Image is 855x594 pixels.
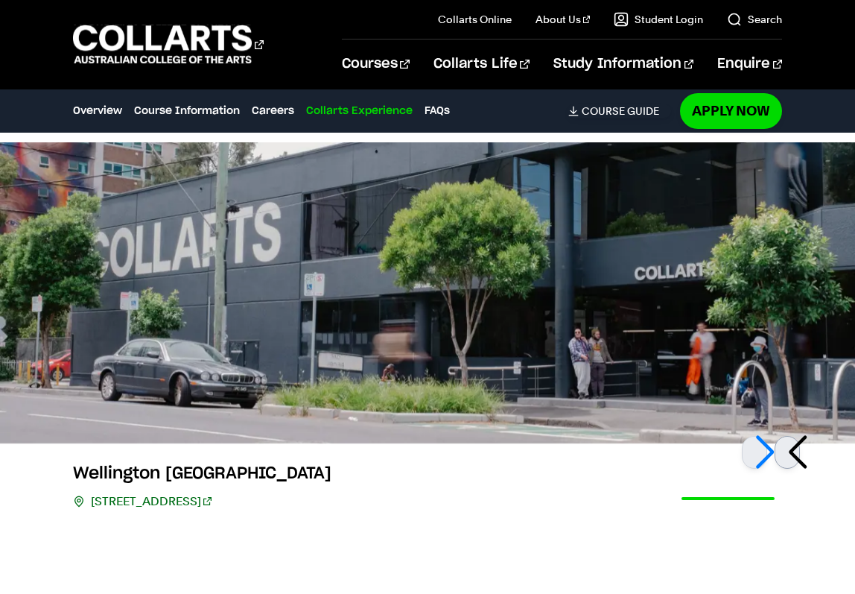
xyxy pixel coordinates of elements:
a: Overview [73,103,122,119]
a: Courses [342,40,410,89]
a: Course Information [134,103,240,119]
a: Collarts Experience [306,103,413,119]
a: About Us [535,12,591,27]
a: FAQs [425,103,450,119]
h3: Wellington [GEOGRAPHIC_DATA] [73,461,331,485]
a: Search [727,12,782,27]
a: Careers [252,103,294,119]
a: Collarts Life [433,40,530,89]
a: Student Login [614,12,703,27]
div: Go to homepage [73,23,264,66]
a: Collarts Online [438,12,512,27]
a: Apply Now [680,93,782,128]
a: Study Information [553,40,693,89]
a: Enquire [717,40,782,89]
a: Course Guide [568,104,671,118]
a: [STREET_ADDRESS] [91,491,212,512]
